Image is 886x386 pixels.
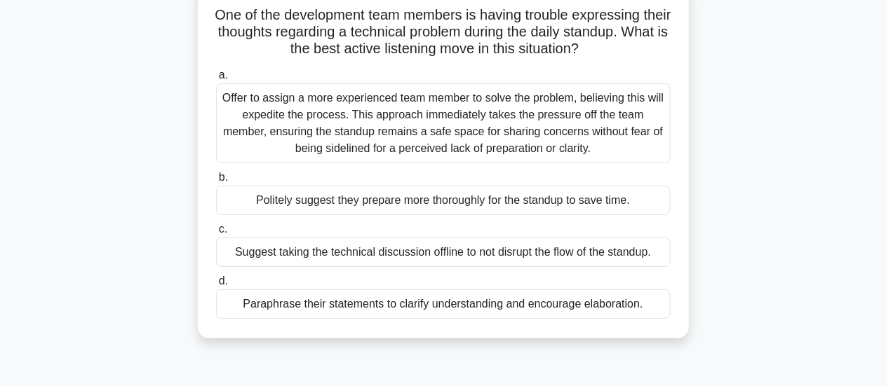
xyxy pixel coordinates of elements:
h5: One of the development team members is having trouble expressing their thoughts regarding a techn... [215,6,672,58]
span: c. [219,223,227,235]
div: Offer to assign a more experienced team member to solve the problem, believing this will expedite... [216,83,671,163]
div: Politely suggest they prepare more thoroughly for the standup to save time. [216,186,671,215]
span: b. [219,171,228,183]
span: a. [219,69,228,81]
span: d. [219,275,228,287]
div: Paraphrase their statements to clarify understanding and encourage elaboration. [216,289,671,319]
div: Suggest taking the technical discussion offline to not disrupt the flow of the standup. [216,237,671,267]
